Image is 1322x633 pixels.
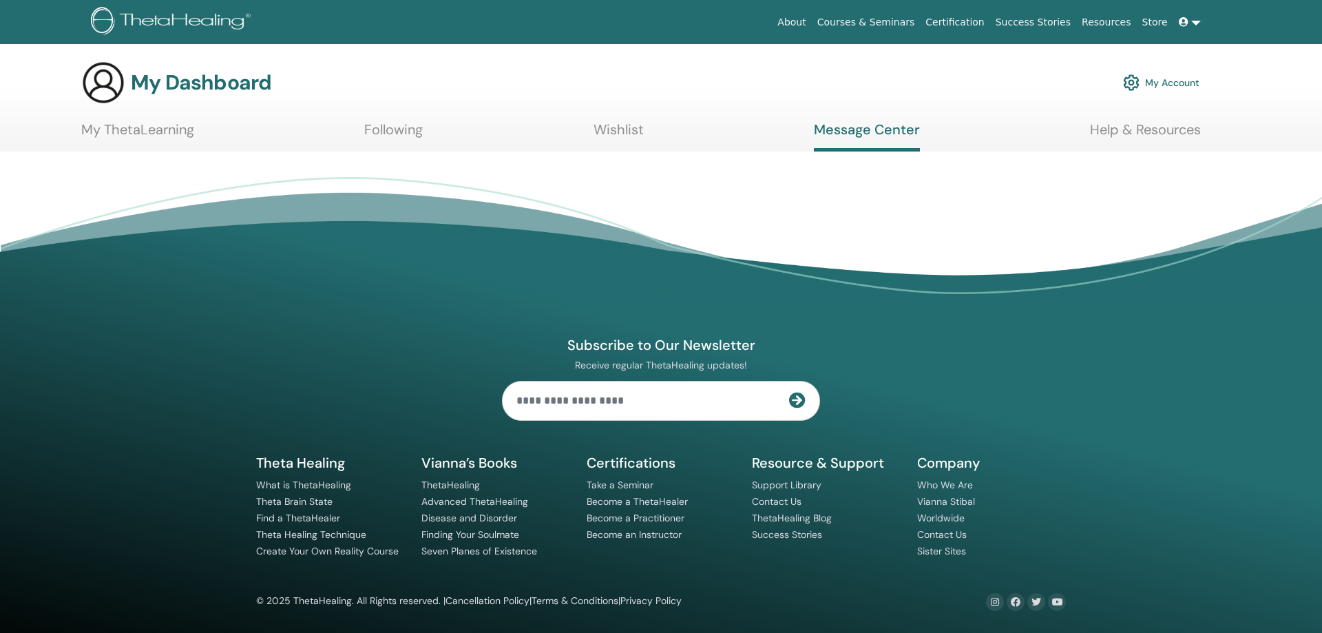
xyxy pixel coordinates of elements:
h5: Resource & Support [752,454,901,472]
a: Message Center [814,121,920,152]
a: My Account [1123,68,1199,98]
a: Privacy Policy [620,594,682,607]
a: Theta Healing Technique [256,528,366,541]
a: Wishlist [594,121,644,148]
a: Become a Practitioner [587,512,684,524]
a: Seven Planes of Existence [421,545,537,557]
h5: Company [917,454,1066,472]
a: Find a ThetaHealer [256,512,340,524]
div: © 2025 ThetaHealing. All Rights reserved. | | | [256,593,682,610]
a: Vianna Stibal [917,495,975,508]
h5: Theta Healing [256,454,405,472]
a: Become a ThetaHealer [587,495,688,508]
a: Certification [920,10,989,35]
a: Help & Resources [1090,121,1201,148]
a: Courses & Seminars [812,10,921,35]
a: Disease and Disorder [421,512,517,524]
a: Support Library [752,479,821,491]
a: Cancellation Policy [445,594,529,607]
a: Success Stories [752,528,822,541]
a: Following [364,121,423,148]
h5: Vianna’s Books [421,454,570,472]
a: What is ThetaHealing [256,479,351,491]
a: Theta Brain State [256,495,333,508]
a: Terms & Conditions [532,594,618,607]
a: Create Your Own Reality Course [256,545,399,557]
img: generic-user-icon.jpg [81,61,125,105]
a: Resources [1076,10,1137,35]
img: logo.png [91,7,255,38]
a: My ThetaLearning [81,121,194,148]
h5: Certifications [587,454,735,472]
a: Finding Your Soulmate [421,528,519,541]
img: cog.svg [1123,71,1140,94]
a: ThetaHealing [421,479,480,491]
a: ThetaHealing Blog [752,512,832,524]
h3: My Dashboard [131,70,271,95]
a: Contact Us [752,495,801,508]
a: Sister Sites [917,545,966,557]
a: Worldwide [917,512,965,524]
a: Who We Are [917,479,973,491]
a: Take a Seminar [587,479,653,491]
a: Success Stories [990,10,1076,35]
h4: Subscribe to Our Newsletter [502,336,820,354]
a: Advanced ThetaHealing [421,495,528,508]
a: Contact Us [917,528,967,541]
a: Store [1137,10,1173,35]
a: About [772,10,811,35]
p: Receive regular ThetaHealing updates! [502,359,820,371]
a: Become an Instructor [587,528,682,541]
